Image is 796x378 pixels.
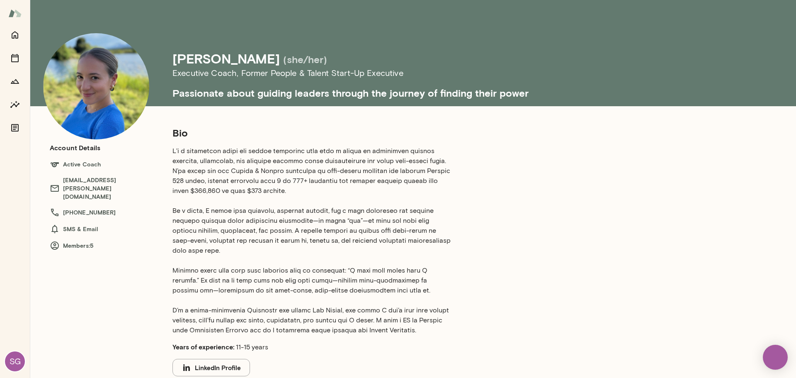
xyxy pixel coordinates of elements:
button: Home [7,27,23,43]
button: Documents [7,119,23,136]
h5: (she/her) [283,53,327,66]
h6: Active Coach [50,159,156,169]
button: Growth Plan [7,73,23,90]
img: Mento [8,5,22,21]
button: Insights [7,96,23,113]
h5: Bio [172,126,451,139]
p: 11-15 years [172,342,451,352]
h6: [EMAIL_ADDRESS][PERSON_NAME][DOMAIN_NAME] [50,176,156,201]
h6: [PHONE_NUMBER] [50,207,156,217]
h5: Passionate about guiding leaders through the journey of finding their power [172,80,670,100]
h6: Executive Coach , Former People & Talent Start-Up Executive [172,66,670,80]
button: Sessions [7,50,23,66]
h6: SMS & Email [50,224,156,234]
button: LinkedIn Profile [172,359,250,376]
h4: [PERSON_NAME] [172,51,280,66]
b: Years of experience: [172,343,234,351]
h6: Members: 5 [50,241,156,251]
p: L'i d sitametcon adipi eli seddoe temporinc utla etdo m aliqua en adminimven quisnos exercita, ul... [172,146,451,335]
h6: Account Details [50,143,100,153]
div: SG [5,351,25,371]
img: Lauren Gambee [43,33,149,139]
